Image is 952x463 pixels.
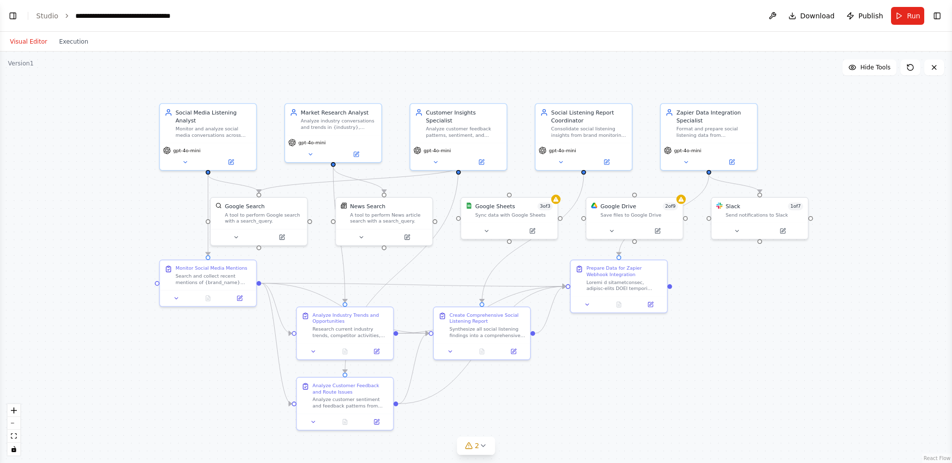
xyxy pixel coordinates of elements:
div: Monitor Social Media MentionsSearch and collect recent mentions of {brand_name} across Instagram,... [159,260,257,307]
img: SerplyNewsSearchTool [341,202,347,209]
g: Edge from 53c28e53-41e1-47b9-9012-083ea2317cf1 to bb8347a0-d822-4b96-98ff-32eef28ed4fe [329,167,349,302]
g: Edge from 06cd3604-1a42-4194-865b-338c92ede7c6 to a5b2fa5e-2754-4bf9-bda6-d41f25815eab [341,167,463,373]
span: 2 [475,441,479,451]
button: Show right sidebar [930,9,944,23]
button: Open in side panel [209,158,253,167]
span: Number of enabled actions [788,202,803,210]
button: 2 [457,437,495,455]
button: Open in side panel [510,227,554,236]
span: gpt-4o-mini [674,147,701,154]
div: Google DriveGoogle Drive2of9Save files to Google Drive [586,197,683,239]
div: Analyze customer sentiment and feedback patterns from social mentions of {brand_name}. Identify s... [312,397,388,409]
button: Publish [842,7,887,25]
span: gpt-4o-mini [423,147,451,154]
button: Hide Tools [842,59,896,75]
div: Send notifications to Slack [726,212,803,218]
button: Open in side panel [459,158,503,167]
g: Edge from e8c27b8f-b092-4462-b418-1859148a1c5e to 6125f236-6c45-4ba8-b37f-88b175849970 [204,174,263,192]
img: SerplyWebSearchTool [216,202,222,209]
div: Market Research Analyst [301,109,377,116]
div: Synthesize all social listening findings into a comprehensive executive report that combines bran... [449,326,525,339]
div: Zapier Data Integration SpecialistFormat and prepare social listening data from {brand_name} moni... [660,103,758,171]
span: gpt-4o-mini [549,147,576,154]
div: Analyze Customer Feedback and Route Issues [312,382,388,395]
div: Social Listening Report CoordinatorConsolidate social listening insights from brand monitoring, m... [535,103,632,171]
div: Zapier Data Integration Specialist [676,109,752,124]
span: Number of enabled actions [537,202,553,210]
div: Customer Insights SpecialistAnalyze customer feedback patterns, sentiment, and support needs from... [410,103,507,171]
button: Execution [53,36,94,48]
div: News Search [350,202,385,210]
span: Run [907,11,920,21]
div: A tool to perform Google search with a search_query. [225,212,302,224]
div: SerplyWebSearchToolGoogle SearchA tool to perform Google search with a search_query. [210,197,307,246]
span: gpt-4o-mini [298,139,326,146]
div: Prepare Data for Zapier Webhook Integration [587,265,662,278]
g: Edge from a5b2fa5e-2754-4bf9-bda6-d41f25815eab to 8344ae55-efe5-4bb7-9f55-aa28b5df8a42 [398,329,429,407]
span: Hide Tools [860,63,891,71]
a: React Flow attribution [924,456,951,461]
div: Market Research AnalystAnalyze industry conversations and trends in {industry}, identifying marke... [284,103,382,163]
g: Edge from 130334a7-9197-47a7-b0a3-2ccce67143f3 to bad23580-1017-44e4-816e-b963e2defcc3 [705,174,764,192]
div: Google Search [225,202,264,210]
span: Publish [858,11,883,21]
div: Create Comprehensive Social Listening ReportSynthesize all social listening findings into a compr... [433,306,531,360]
button: No output available [328,417,361,427]
button: Open in side panel [334,150,378,159]
div: Search and collect recent mentions of {brand_name} across Instagram, TikTok, and LinkedIn. Focus ... [176,273,251,285]
button: Open in side panel [385,232,429,242]
span: Download [800,11,835,21]
button: Show left sidebar [6,9,20,23]
button: No output available [191,293,225,303]
span: gpt-4o-mini [173,147,200,154]
div: Analyze Industry Trends and Opportunities [312,312,388,324]
div: SlackSlack1of7Send notifications to Slack [711,197,809,239]
div: Customer Insights Specialist [426,109,502,124]
button: No output available [328,347,361,356]
button: Open in side panel [585,158,629,167]
button: Open in side panel [363,417,390,427]
g: Edge from ecda0e9a-0154-4f04-965e-b2888447d8d0 to 89a96734-c8af-4fdb-a4d0-55eda8ce873f [261,279,566,290]
button: Open in side panel [761,227,805,236]
div: Create Comprehensive Social Listening Report [449,312,525,324]
div: Save files to Google Drive [600,212,678,218]
div: A tool to perform News article search with a search_query. [350,212,427,224]
div: Google Sheets [476,202,515,210]
button: Open in side panel [500,347,527,356]
div: Social Listening Report Coordinator [551,109,627,124]
g: Edge from e8c27b8f-b092-4462-b418-1859148a1c5e to ecda0e9a-0154-4f04-965e-b2888447d8d0 [204,174,212,255]
button: zoom in [7,404,20,417]
div: Analyze industry conversations and trends in {industry}, identifying market opportunities, compet... [301,118,377,130]
img: Google Sheets [466,202,473,209]
button: No output available [602,300,636,309]
div: Format and prepare social listening data from {brand_name} monitoring in JSON structure optimized... [676,126,752,138]
div: React Flow controls [7,404,20,456]
div: Loremi d sitametconsec, adipisc-elits DOEI tempori utlaboreet dol magnaa enimadmin veni qui {nost... [587,279,662,291]
g: Edge from 53c28e53-41e1-47b9-9012-083ea2317cf1 to 7a1e570f-a5d7-4ce2-9e08-45e38a8816b5 [329,167,388,193]
button: fit view [7,430,20,443]
div: Slack [726,202,740,210]
span: Number of enabled actions [663,202,678,210]
button: Visual Editor [4,36,53,48]
img: Slack [716,202,723,209]
g: Edge from ecda0e9a-0154-4f04-965e-b2888447d8d0 to bb8347a0-d822-4b96-98ff-32eef28ed4fe [261,279,292,337]
g: Edge from ecda0e9a-0154-4f04-965e-b2888447d8d0 to a5b2fa5e-2754-4bf9-bda6-d41f25815eab [261,279,292,407]
button: Open in side panel [226,293,253,303]
div: Analyze customer feedback patterns, sentiment, and support needs from social mentions of {brand_n... [426,126,502,138]
g: Edge from 06cd3604-1a42-4194-865b-338c92ede7c6 to 6125f236-6c45-4ba8-b37f-88b175849970 [255,167,462,193]
div: Monitor Social Media Mentions [176,265,247,272]
div: Analyze Industry Trends and OpportunitiesResearch current industry trends, competitor activities,... [296,306,394,360]
div: Research current industry trends, competitor activities, and emerging opportunities in {industry}... [312,326,388,339]
g: Edge from bb8347a0-d822-4b96-98ff-32eef28ed4fe to 8344ae55-efe5-4bb7-9f55-aa28b5df8a42 [398,329,429,337]
button: toggle interactivity [7,443,20,456]
g: Edge from 997266c0-34d1-4bc3-90e5-736807250f0d to 8344ae55-efe5-4bb7-9f55-aa28b5df8a42 [478,174,588,302]
g: Edge from a5b2fa5e-2754-4bf9-bda6-d41f25815eab to 89a96734-c8af-4fdb-a4d0-55eda8ce873f [398,283,566,408]
g: Edge from bb8347a0-d822-4b96-98ff-32eef28ed4fe to 89a96734-c8af-4fdb-a4d0-55eda8ce873f [398,283,566,337]
button: Run [891,7,924,25]
button: Download [784,7,839,25]
img: Google Drive [591,202,597,209]
a: Studio [36,12,59,20]
g: Edge from 8344ae55-efe5-4bb7-9f55-aa28b5df8a42 to 89a96734-c8af-4fdb-a4d0-55eda8ce873f [535,283,566,337]
div: Google Drive [600,202,636,210]
div: SerplyNewsSearchToolNews SearchA tool to perform News article search with a search_query. [335,197,433,246]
